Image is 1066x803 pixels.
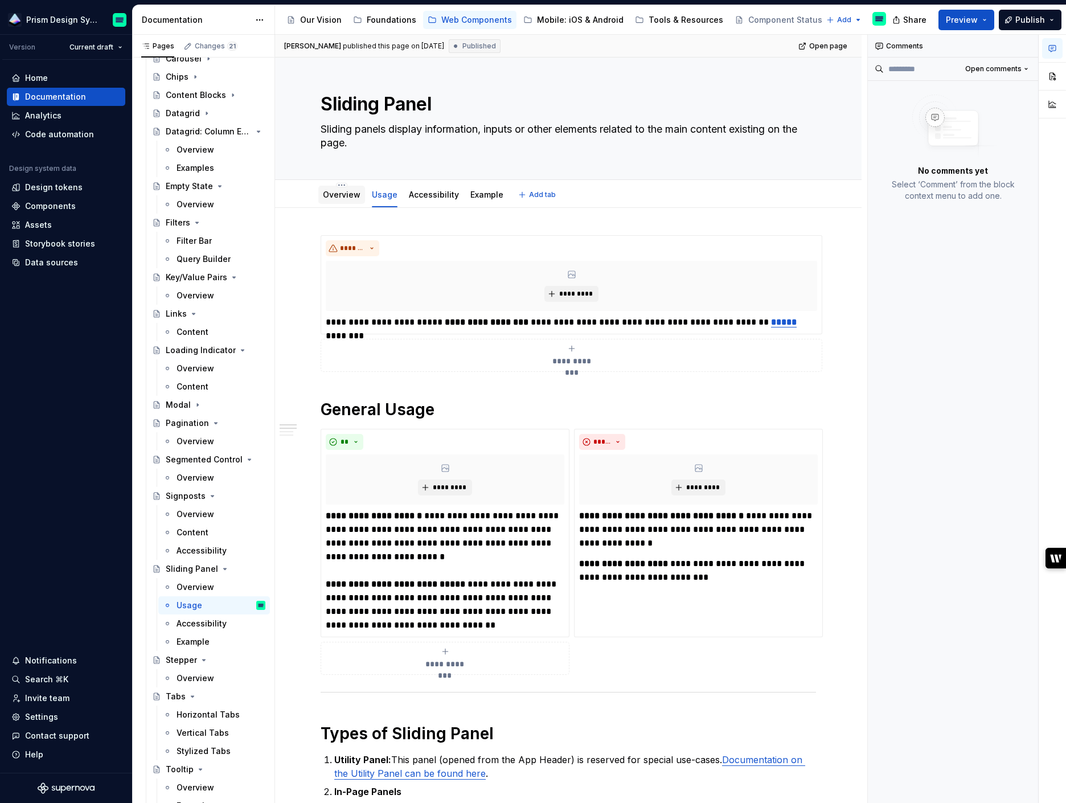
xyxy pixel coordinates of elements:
a: Overview [158,505,270,523]
a: Carousel [147,50,270,68]
div: Page tree [282,9,821,31]
div: Overview [318,182,365,206]
a: Content [158,323,270,341]
div: Settings [25,711,58,723]
div: Overview [177,472,214,484]
a: Overview [158,359,270,378]
a: Filters [147,214,270,232]
div: Tabs [166,691,186,702]
a: Links [147,305,270,323]
a: Foundations [348,11,421,29]
div: Assets [25,219,52,231]
a: Overview [323,190,360,199]
div: Changes [195,42,237,51]
a: Code automation [7,125,125,144]
a: Signposts [147,487,270,505]
div: Overview [177,581,214,593]
div: Example [177,636,210,648]
a: Filter Bar [158,232,270,250]
strong: In-Page Panels [334,786,401,797]
span: [PERSON_NAME] [284,42,341,51]
a: Overview [158,779,270,797]
div: Accessibility [404,182,464,206]
div: Overview [177,782,214,793]
a: Content Blocks [147,86,270,104]
a: Overview [158,195,270,214]
button: Open comments [960,61,1034,77]
div: Chips [166,71,188,83]
a: Stylized Tabs [158,742,270,760]
a: Vertical Tabs [158,724,270,742]
div: Usage [177,600,202,611]
button: Preview [938,10,994,30]
div: Code automation [25,129,94,140]
div: Overview [177,509,214,520]
a: Component Status [730,11,839,29]
div: Mobile: iOS & Android [537,14,624,26]
a: Home [7,69,125,87]
div: Content [177,527,208,538]
div: Query Builder [177,253,231,265]
div: Content [177,381,208,392]
a: Chips [147,68,270,86]
button: Add tab [515,187,561,203]
p: Select ‘Comment’ from the block context menu to add one. [881,179,1024,202]
button: Prism Design SystemEmiliano Rodriguez [2,7,130,32]
button: Share [887,10,934,30]
a: Web Components [423,11,516,29]
div: Foundations [367,14,416,26]
a: Example [470,190,503,199]
div: Data sources [25,257,78,268]
a: Usage [372,190,397,199]
a: Sliding Panel [147,560,270,578]
div: Stylized Tabs [177,745,231,757]
div: Overview [177,363,214,374]
div: Links [166,308,187,319]
a: Modal [147,396,270,414]
div: Modal [166,399,191,411]
div: Overview [177,199,214,210]
div: published this page on [DATE] [343,42,444,51]
div: Version [9,43,35,52]
span: Current draft [69,43,113,52]
a: Loading Indicator [147,341,270,359]
a: Invite team [7,689,125,707]
div: Pagination [166,417,209,429]
a: Datagrid [147,104,270,122]
div: Components [25,200,76,212]
img: Emiliano Rodriguez [256,601,265,610]
div: Pages [141,42,174,51]
span: Open page [809,42,847,51]
div: Filters [166,217,190,228]
a: Design tokens [7,178,125,196]
textarea: Sliding panels display information, inputs or other elements related to the main content existing... [318,120,814,152]
img: Emiliano Rodriguez [872,12,886,26]
div: Overview [177,144,214,155]
div: Vertical Tabs [177,727,229,739]
div: Prism Design System [26,14,99,26]
a: Content [158,378,270,396]
div: Analytics [25,110,61,121]
button: Publish [999,10,1061,30]
a: Example [158,633,270,651]
a: Supernova Logo [38,782,95,794]
a: Empty State [147,177,270,195]
a: Overview [158,469,270,487]
a: Tooltip [147,760,270,779]
img: Emiliano Rodriguez [113,13,126,27]
div: Documentation [25,91,86,103]
div: Example [466,182,508,206]
div: Content Blocks [166,89,226,101]
div: Web Components [441,14,512,26]
div: Overview [177,290,214,301]
div: Tools & Resources [649,14,723,26]
span: Add tab [529,190,556,199]
img: f1a7b9bb-7f9f-4a1e-ac36-42496e476d4d.png [8,13,22,27]
button: Add [823,12,866,28]
div: Accessibility [177,618,227,629]
a: Mobile: iOS & Android [519,11,628,29]
strong: Utility Panel: [334,754,391,765]
a: Assets [7,216,125,234]
div: Contact support [25,730,89,741]
div: Horizontal Tabs [177,709,240,720]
